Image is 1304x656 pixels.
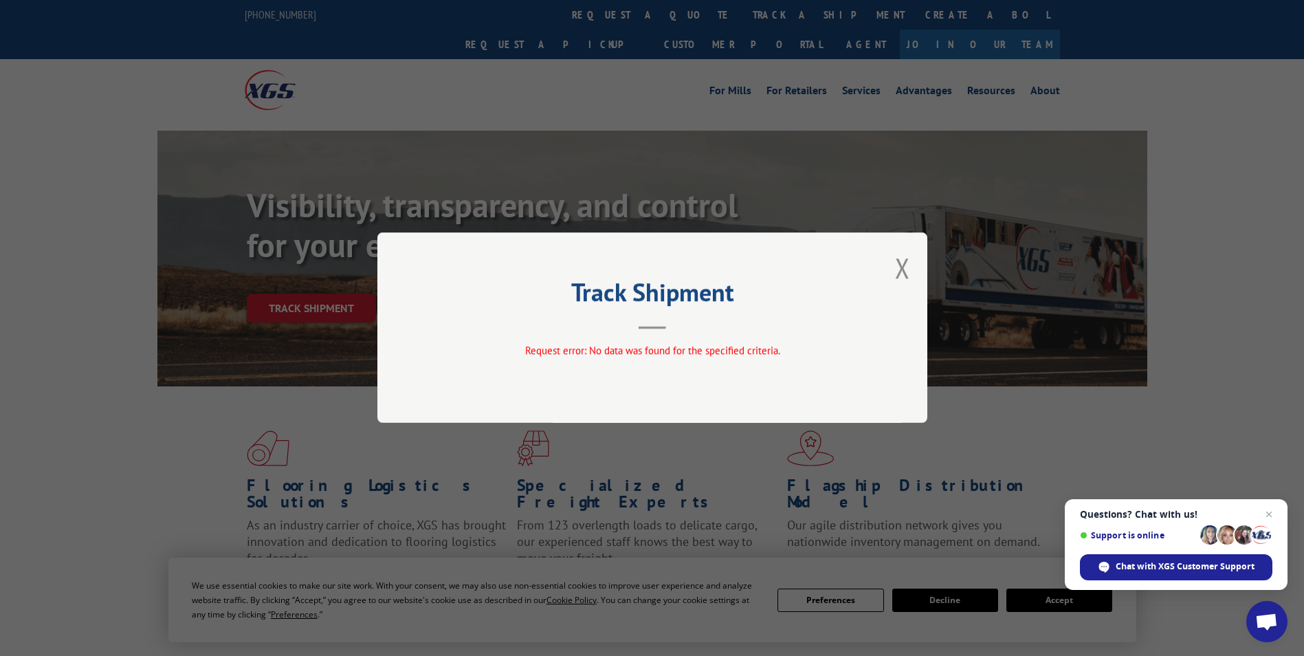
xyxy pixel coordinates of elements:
[1246,601,1288,642] a: Open chat
[1116,560,1255,573] span: Chat with XGS Customer Support
[1080,554,1272,580] span: Chat with XGS Customer Support
[1080,509,1272,520] span: Questions? Chat with us!
[895,250,910,286] button: Close modal
[524,345,780,358] span: Request error: No data was found for the specified criteria.
[446,283,859,309] h2: Track Shipment
[1080,530,1195,540] span: Support is online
